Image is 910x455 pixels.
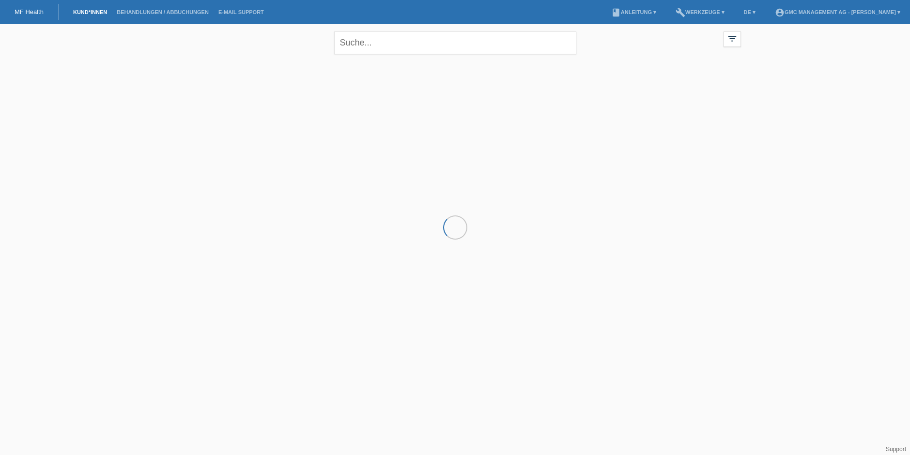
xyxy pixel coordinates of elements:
[727,33,738,44] i: filter_list
[671,9,729,15] a: buildWerkzeuge ▾
[886,446,906,453] a: Support
[606,9,661,15] a: bookAnleitung ▾
[112,9,214,15] a: Behandlungen / Abbuchungen
[611,8,621,17] i: book
[676,8,685,17] i: build
[775,8,785,17] i: account_circle
[214,9,269,15] a: E-Mail Support
[334,31,576,54] input: Suche...
[770,9,905,15] a: account_circleGMC Management AG - [PERSON_NAME] ▾
[68,9,112,15] a: Kund*innen
[15,8,44,15] a: MF Health
[739,9,760,15] a: DE ▾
